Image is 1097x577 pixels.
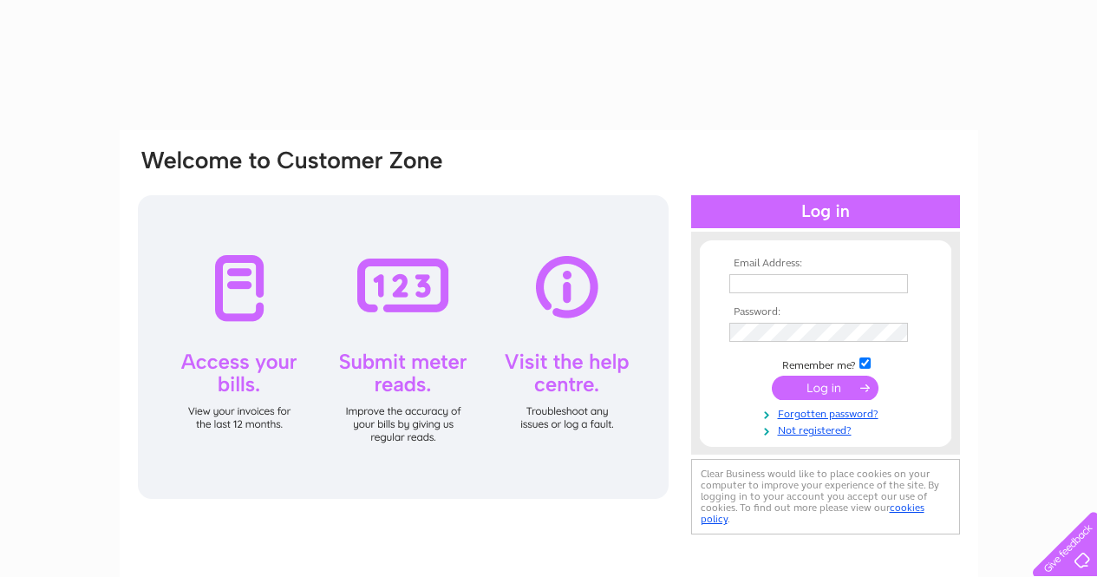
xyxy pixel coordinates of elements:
td: Remember me? [725,355,926,372]
a: Forgotten password? [729,404,926,421]
a: Not registered? [729,421,926,437]
a: cookies policy [701,502,924,525]
th: Email Address: [725,258,926,270]
th: Password: [725,306,926,318]
div: Clear Business would like to place cookies on your computer to improve your experience of the sit... [691,459,960,534]
input: Submit [772,376,878,400]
